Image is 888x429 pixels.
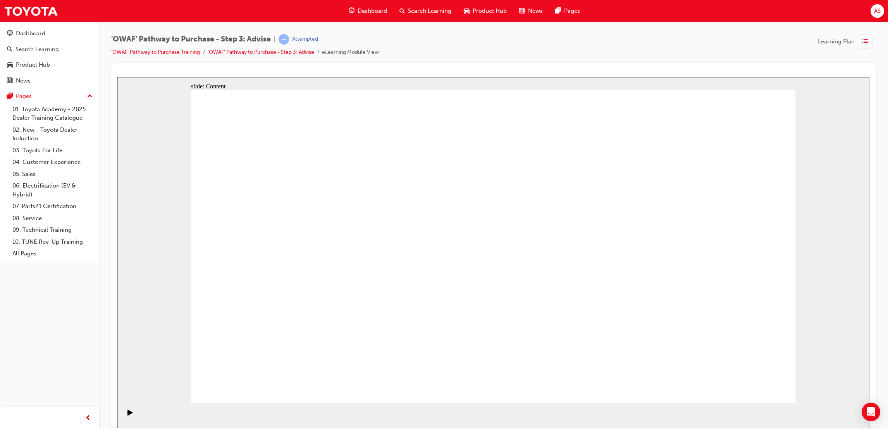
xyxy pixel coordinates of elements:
[458,3,513,19] a: car-iconProduct Hub
[9,224,96,236] a: 09. Technical Training
[874,7,881,16] span: AS
[3,25,96,89] button: DashboardSearch LearningProduct HubNews
[111,49,200,55] a: 'OWAF' Pathway to Purchase Training
[9,180,96,200] a: 06. Electrification (EV & Hybrid)
[9,212,96,224] a: 08. Service
[862,37,868,47] span: list-icon
[399,6,405,16] span: search-icon
[279,34,289,45] span: learningRecordVerb_ATTEMPT-icon
[519,6,525,16] span: news-icon
[7,62,13,69] span: car-icon
[274,35,275,44] span: |
[3,89,96,103] button: Pages
[3,58,96,72] a: Product Hub
[87,91,93,102] span: up-icon
[7,78,13,84] span: news-icon
[9,168,96,180] a: 05. Sales
[322,48,379,57] li: eLearning Module View
[555,6,561,16] span: pages-icon
[9,103,96,124] a: 01. Toyota Academy - 2025 Dealer Training Catalogue
[9,124,96,145] a: 02. New - Toyota Dealer Induction
[528,7,543,16] span: News
[3,42,96,57] a: Search Learning
[549,3,586,19] a: pages-iconPages
[16,60,50,69] div: Product Hub
[342,3,393,19] a: guage-iconDashboard
[111,35,271,44] span: 'OWAF' Pathway to Purchase - Step 3: Advise
[818,37,855,46] span: Learning Plan
[4,326,17,351] div: playback controls
[85,413,91,423] span: prev-icon
[292,36,318,43] div: Attempted
[349,6,355,16] span: guage-icon
[393,3,458,19] a: search-iconSearch Learning
[9,156,96,168] a: 04. Customer Experience
[3,74,96,88] a: News
[7,93,13,100] span: pages-icon
[208,49,314,55] a: 'OWAF' Pathway to Purchase - Step 3: Advise
[871,4,884,18] button: AS
[9,248,96,260] a: All Pages
[16,92,32,101] div: Pages
[7,30,13,37] span: guage-icon
[4,2,58,20] img: Trak
[818,34,876,49] button: Learning Plan
[4,332,17,345] button: Play (Ctrl+Alt+P)
[408,7,451,16] span: Search Learning
[3,26,96,41] a: Dashboard
[9,236,96,248] a: 10. TUNE Rev-Up Training
[16,76,31,85] div: News
[9,145,96,157] a: 03. Toyota For Life
[16,29,45,38] div: Dashboard
[564,7,580,16] span: Pages
[513,3,549,19] a: news-iconNews
[9,200,96,212] a: 07. Parts21 Certification
[473,7,507,16] span: Product Hub
[358,7,387,16] span: Dashboard
[7,46,12,53] span: search-icon
[862,403,880,421] div: Open Intercom Messenger
[464,6,470,16] span: car-icon
[15,45,59,54] div: Search Learning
